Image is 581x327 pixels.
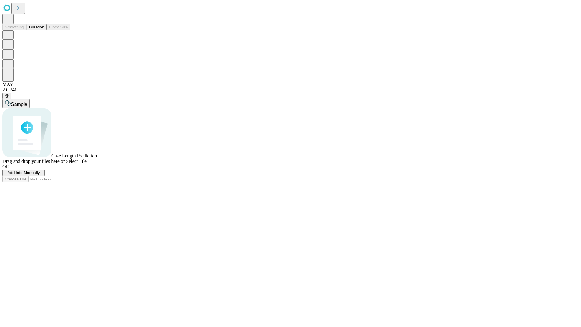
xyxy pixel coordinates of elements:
[2,170,45,176] button: Add Info Manually
[2,93,11,99] button: @
[47,24,70,30] button: Block Size
[2,87,579,93] div: 2.0.241
[66,159,87,164] span: Select File
[2,24,27,30] button: Smoothing
[51,153,97,158] span: Case Length Prediction
[8,170,40,175] span: Add Info Manually
[2,164,9,169] span: OR
[11,102,27,107] span: Sample
[2,159,65,164] span: Drag and drop your files here or
[2,99,30,108] button: Sample
[27,24,47,30] button: Duration
[2,82,579,87] div: MAY
[5,94,9,98] span: @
